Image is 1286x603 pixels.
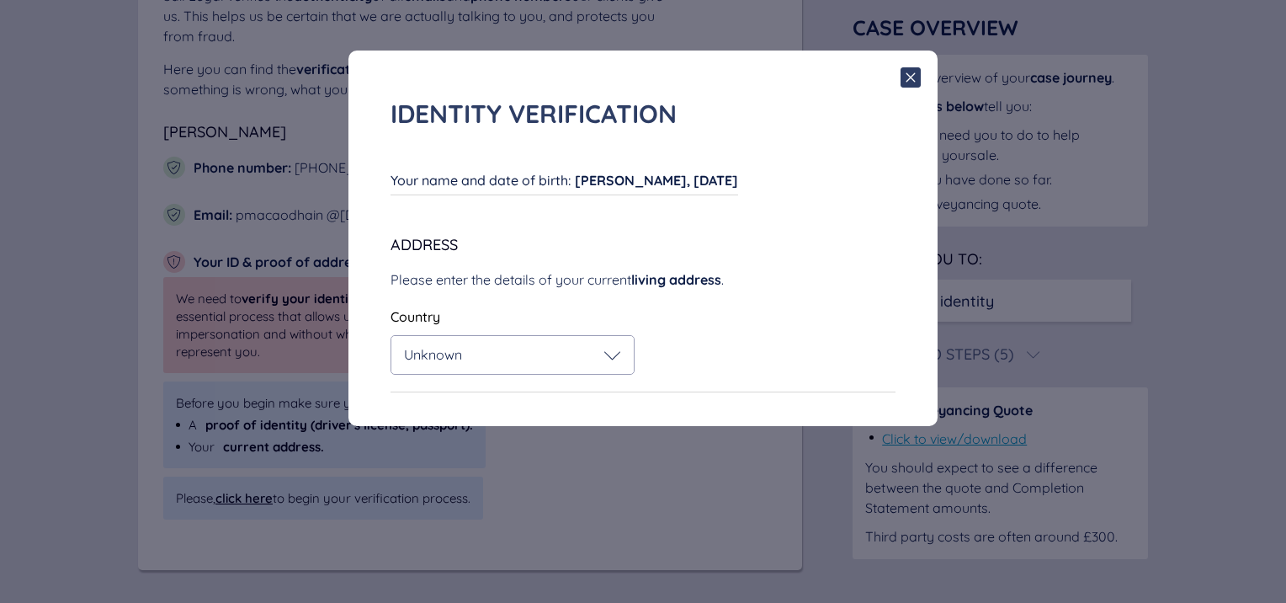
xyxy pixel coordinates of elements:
span: Country [391,308,440,325]
span: Address [391,235,458,254]
span: Unknown [404,346,462,363]
span: Identity verification [391,98,677,130]
div: Please enter the details of your current . [391,269,895,290]
span: [PERSON_NAME], [DATE] [575,172,738,189]
span: Your name and date of birth : [391,172,571,189]
span: living address [631,271,721,288]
